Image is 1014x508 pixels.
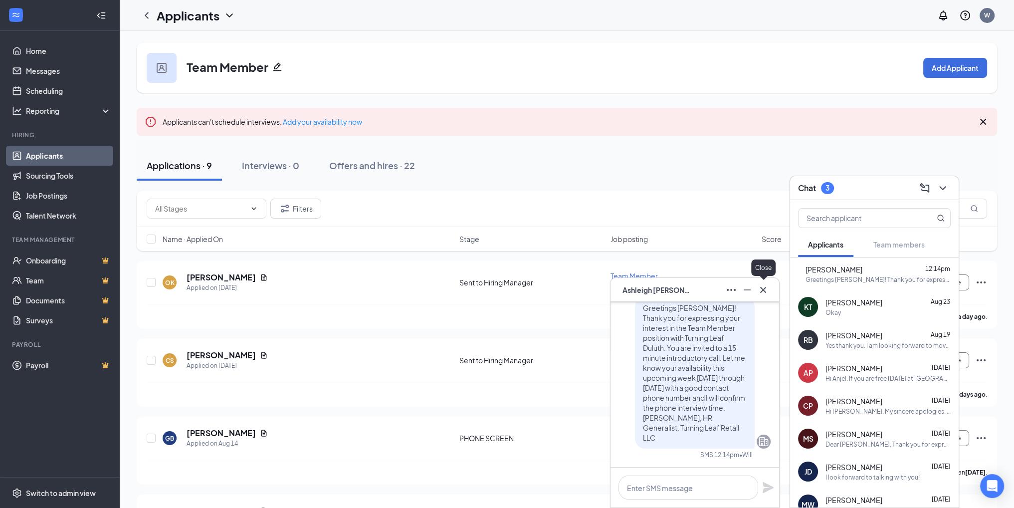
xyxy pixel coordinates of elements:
a: Add your availability now [283,117,362,126]
div: Sent to Hiring Manager [459,277,605,287]
svg: Collapse [96,10,106,20]
svg: Document [260,429,268,437]
a: ChevronLeft [141,9,153,21]
svg: Filter [279,203,291,215]
span: 12:14pm [925,265,950,272]
div: AP [804,368,813,378]
button: Cross [755,282,771,298]
span: [PERSON_NAME] [806,264,862,274]
svg: WorkstreamLogo [11,10,21,20]
span: Applicants [808,240,843,249]
input: All Stages [155,203,246,214]
div: Greetings [PERSON_NAME]! Thank you for expressing your interest in the Team Member position with ... [806,275,951,284]
span: [DATE] [932,496,950,503]
div: Reporting [26,106,112,116]
span: Applicants can't schedule interviews. [163,117,362,126]
svg: Settings [12,488,22,498]
div: Open Intercom Messenger [980,474,1004,498]
span: Greetings [PERSON_NAME]! Thank you for expressing your interest in the Team Member position with ... [643,303,745,442]
span: [DATE] [932,463,950,470]
a: Messages [26,61,111,81]
div: I look forward to talking with you! [825,473,920,482]
div: KT [804,302,812,312]
button: ComposeMessage [917,180,933,196]
h5: [PERSON_NAME] [187,272,256,283]
a: TeamCrown [26,270,111,290]
div: Sent to Hiring Manager [459,355,605,365]
svg: Analysis [12,106,22,116]
div: Dear [PERSON_NAME], Thank you for expressing your interest in the Team Member with Turning Leaf G... [825,440,951,449]
div: MS [803,434,813,444]
svg: MagnifyingGlass [970,205,978,213]
b: 8 days ago [955,391,986,398]
a: Sourcing Tools [26,166,111,186]
span: Ashleigh [PERSON_NAME] [622,284,692,295]
span: • Will [739,451,753,459]
div: OK [165,278,175,287]
div: 3 [825,184,829,192]
div: RB [804,335,813,345]
a: SurveysCrown [26,310,111,330]
span: [DATE] [932,397,950,404]
div: Team Management [12,236,109,244]
span: [PERSON_NAME] [825,462,882,472]
svg: Cross [977,116,989,128]
button: ChevronDown [935,180,951,196]
div: Hi [PERSON_NAME]. My sincere apologies. I was not able to respond sooner as I was attending to an... [825,407,951,416]
svg: Plane [762,482,774,494]
svg: Pencil [272,62,282,72]
svg: Company [758,436,770,448]
div: Close [751,259,776,276]
a: PayrollCrown [26,355,111,375]
div: CP [803,401,813,411]
span: [PERSON_NAME] [825,495,882,505]
div: Switch to admin view [26,488,96,498]
div: Applications · 9 [147,159,212,172]
div: Hi Anjel. If you are free [DATE] at [GEOGRAPHIC_DATA], I will plan to call you then from my phone... [825,374,951,383]
span: [PERSON_NAME] [825,297,882,307]
span: Team Member [610,271,658,280]
a: Job Postings [26,186,111,206]
span: [PERSON_NAME] [825,363,882,373]
b: a day ago [958,313,986,320]
div: Interviews · 0 [242,159,299,172]
span: [DATE] [932,430,950,437]
div: Okay [825,308,841,317]
div: Applied on Aug 14 [187,439,268,449]
span: [PERSON_NAME] [825,429,882,439]
svg: MagnifyingGlass [937,214,945,222]
div: Payroll [12,340,109,349]
svg: Ellipses [725,284,737,296]
button: Add Applicant [923,58,987,78]
h3: Chat [798,183,816,194]
a: Home [26,41,111,61]
svg: Cross [757,284,769,296]
span: Name · Applied On [163,234,223,244]
h5: [PERSON_NAME] [187,428,256,439]
span: Score [762,234,782,244]
img: user icon [157,63,167,73]
svg: ChevronDown [223,9,235,21]
div: W [984,11,990,19]
span: Aug 23 [931,298,950,305]
button: Ellipses [723,282,739,298]
svg: Ellipses [975,432,987,444]
div: Hiring [12,131,109,139]
a: Talent Network [26,206,111,226]
span: Stage [459,234,479,244]
div: Applied on [DATE] [187,361,268,371]
b: [DATE] [965,469,986,476]
div: Offers and hires · 22 [329,159,415,172]
div: PHONE SCREEN [459,433,605,443]
a: OnboardingCrown [26,251,111,270]
div: JD [805,467,812,477]
button: Filter Filters [270,199,321,219]
span: Aug 19 [931,331,950,338]
button: Minimize [739,282,755,298]
div: CS [166,356,174,365]
span: [PERSON_NAME] [825,396,882,406]
a: Applicants [26,146,111,166]
a: DocumentsCrown [26,290,111,310]
div: SMS 12:14pm [700,451,739,459]
h3: Team Member [187,58,268,75]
